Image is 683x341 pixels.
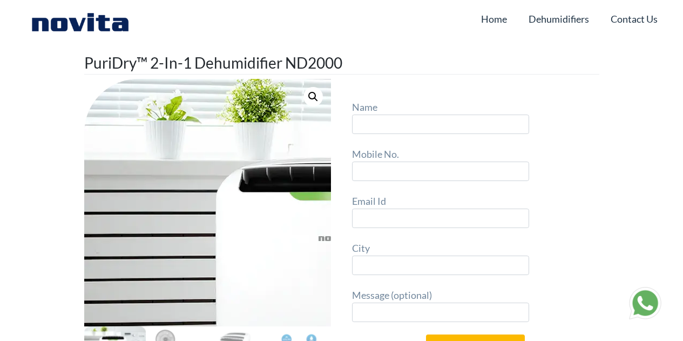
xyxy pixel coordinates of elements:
input: City [352,256,530,275]
a: Home [481,9,507,29]
a: Dehumidifiers [529,9,589,29]
label: Message (optional) [352,287,530,322]
a: 🔍 [303,87,323,106]
input: Email Id [352,209,530,228]
input: Message (optional) [352,303,530,322]
a: Contact Us [611,9,658,29]
h1: PuriDry™ 2-In-1 Dehumidifier ND2000 [84,51,599,75]
label: Name [352,99,530,134]
img: Novita [26,11,134,32]
label: City [352,240,530,275]
label: Email Id [352,193,530,228]
label: Mobile No. [352,146,530,181]
input: Mobile No. [352,162,530,181]
input: Name [352,115,530,134]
